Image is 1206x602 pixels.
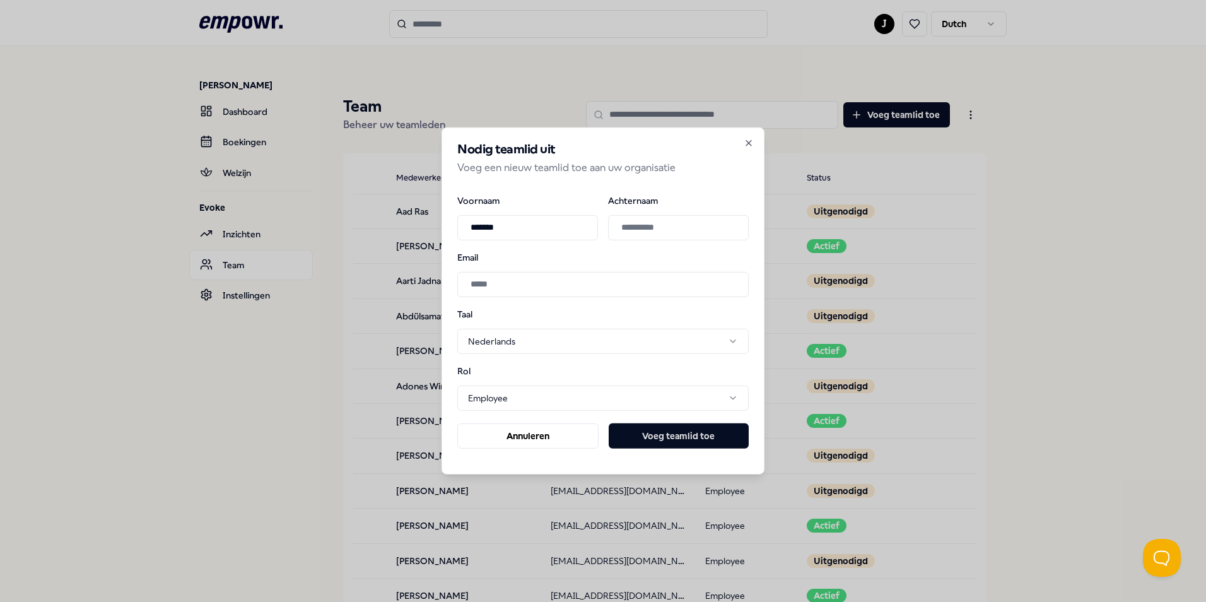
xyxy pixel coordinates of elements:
button: Annuleren [457,423,599,449]
p: Voeg een nieuw teamlid toe aan uw organisatie [457,160,749,176]
label: Achternaam [608,196,749,204]
label: Taal [457,309,523,318]
h2: Nodig teamlid uit [457,143,749,156]
label: Voornaam [457,196,598,204]
label: Rol [457,367,523,375]
button: Voeg teamlid toe [609,423,749,449]
label: Email [457,252,749,261]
